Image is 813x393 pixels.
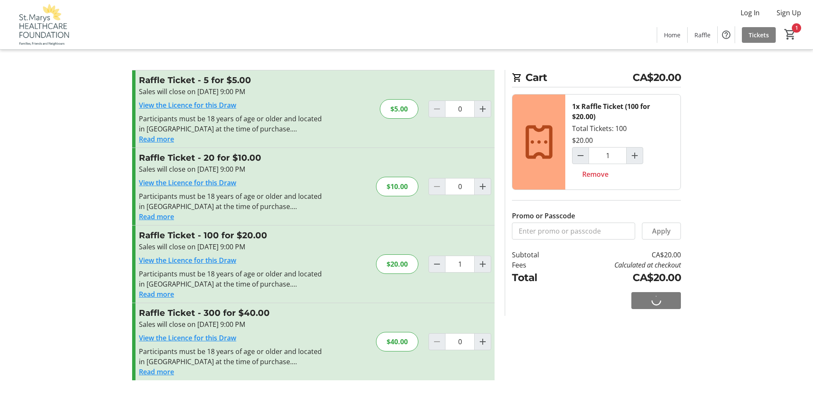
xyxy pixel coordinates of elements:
button: Cart [783,27,798,42]
div: $10.00 [376,177,418,196]
span: Log In [741,8,760,18]
div: Participants must be 18 years of age or older and located in [GEOGRAPHIC_DATA] at the time of pur... [139,269,324,289]
div: $20.00 [572,135,593,145]
button: Log In [734,6,766,20]
input: Raffle Ticket Quantity [445,100,475,117]
span: Raffle [694,31,711,39]
div: Sales will close on [DATE] 9:00 PM [139,86,324,97]
button: Read more [139,134,174,144]
a: Tickets [742,27,776,43]
button: Sign Up [770,6,808,20]
span: Apply [652,226,671,236]
h3: Raffle Ticket - 20 for $10.00 [139,151,324,164]
a: Home [657,27,687,43]
input: Raffle Ticket Quantity [445,178,475,195]
button: Increment by one [627,148,643,164]
h2: Cart [512,70,681,87]
span: Home [664,31,680,39]
div: Sales will close on [DATE] 9:00 PM [139,164,324,174]
div: $5.00 [380,99,418,119]
a: View the Licence for this Draw [139,333,236,343]
span: CA$20.00 [633,70,681,85]
button: Decrement by one [429,256,445,272]
span: Sign Up [777,8,801,18]
td: Total [512,270,561,285]
div: 1x Raffle Ticket (100 for $20.00) [572,101,674,122]
span: Tickets [749,31,769,39]
input: Enter promo or passcode [512,223,635,240]
h3: Raffle Ticket - 5 for $5.00 [139,74,324,86]
div: Participants must be 18 years of age or older and located in [GEOGRAPHIC_DATA] at the time of pur... [139,114,324,134]
td: Subtotal [512,250,561,260]
a: View the Licence for this Draw [139,100,236,110]
div: Sales will close on [DATE] 9:00 PM [139,319,324,329]
a: View the Licence for this Draw [139,178,236,187]
input: Raffle Ticket (100 for $20.00) Quantity [589,147,627,164]
button: Increment by one [475,334,491,350]
div: $20.00 [376,254,418,274]
button: Remove [572,166,619,183]
button: Decrement by one [572,148,589,164]
button: Read more [139,367,174,377]
label: Promo or Passcode [512,211,575,221]
div: Participants must be 18 years of age or older and located in [GEOGRAPHIC_DATA] at the time of pur... [139,346,324,367]
div: Total Tickets: 100 [565,95,680,190]
div: $40.00 [376,332,418,351]
a: View the Licence for this Draw [139,256,236,265]
button: Increment by one [475,256,491,272]
input: Raffle Ticket Quantity [445,256,475,273]
img: St. Marys Healthcare Foundation's Logo [5,3,80,46]
h3: Raffle Ticket - 100 for $20.00 [139,229,324,242]
td: Fees [512,260,561,270]
button: Increment by one [475,101,491,117]
button: Apply [642,223,681,240]
a: Raffle [688,27,717,43]
button: Read more [139,212,174,222]
button: Read more [139,289,174,299]
td: Calculated at checkout [561,260,681,270]
button: Increment by one [475,178,491,195]
input: Raffle Ticket Quantity [445,333,475,350]
span: Remove [582,169,608,179]
td: CA$20.00 [561,270,681,285]
button: Help [718,26,735,43]
div: Sales will close on [DATE] 9:00 PM [139,242,324,252]
td: CA$20.00 [561,250,681,260]
h3: Raffle Ticket - 300 for $40.00 [139,307,324,319]
div: Participants must be 18 years of age or older and located in [GEOGRAPHIC_DATA] at the time of pur... [139,191,324,212]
